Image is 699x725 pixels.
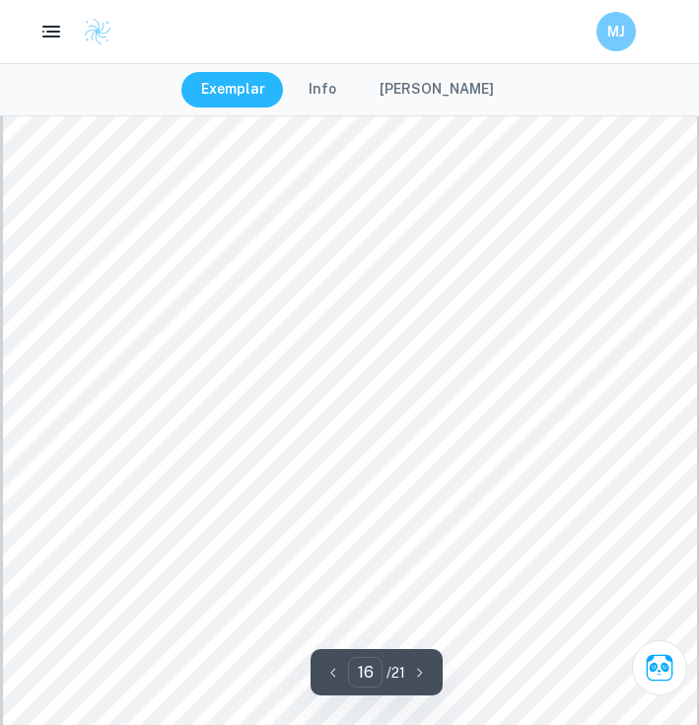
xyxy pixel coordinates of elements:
[289,72,356,108] button: Info
[181,72,285,108] button: Exemplar
[596,12,636,51] button: MJ
[386,662,405,684] p: / 21
[71,17,112,46] a: Clastify logo
[360,72,514,108] button: [PERSON_NAME]
[605,21,628,42] h6: MJ
[83,17,112,46] img: Clastify logo
[632,640,687,695] button: Ask Clai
